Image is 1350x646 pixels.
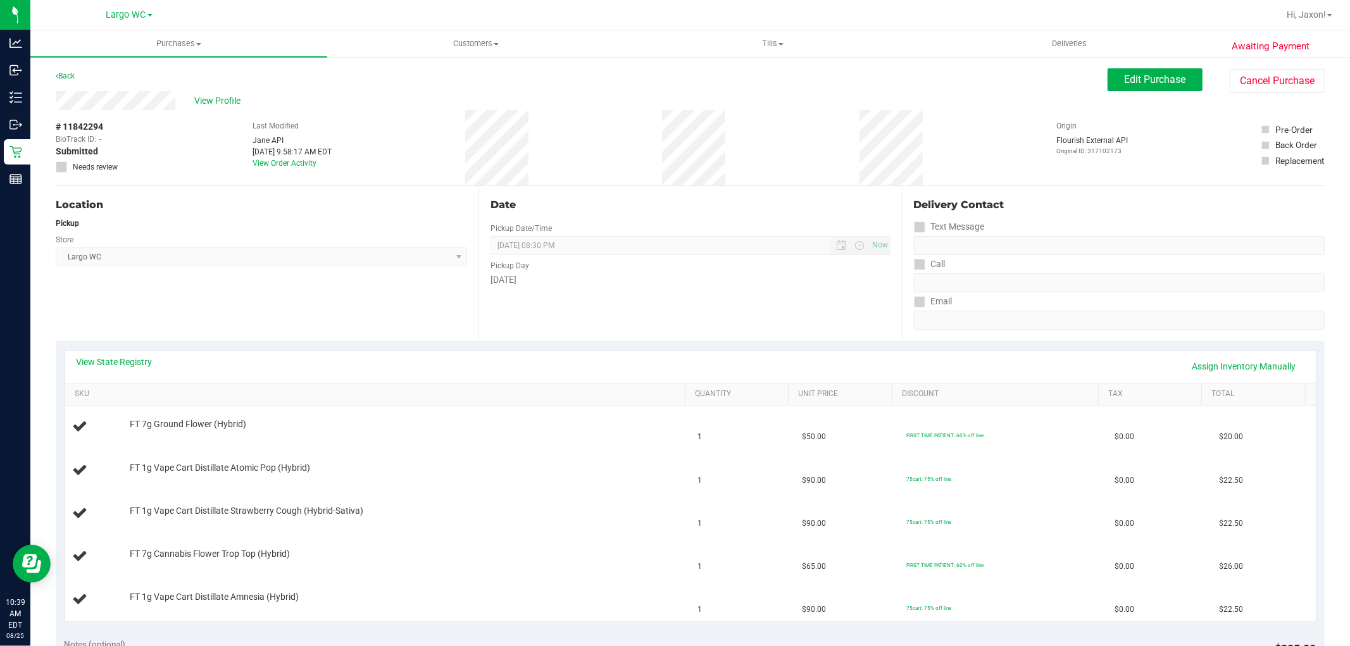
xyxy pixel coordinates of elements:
span: $0.00 [1115,475,1134,487]
inline-svg: Inventory [9,91,22,104]
label: Last Modified [253,120,299,132]
span: Customers [328,38,623,49]
span: FIRST TIME PATIENT: 60% off line [906,562,984,568]
a: Assign Inventory Manually [1184,356,1304,377]
a: SKU [75,389,680,399]
a: Purchases [30,30,327,57]
span: $22.50 [1219,604,1243,616]
span: $0.00 [1115,518,1134,530]
a: Deliveries [921,30,1218,57]
span: Deliveries [1035,38,1104,49]
p: 10:39 AM EDT [6,597,25,631]
span: # 11842294 [56,120,103,134]
div: [DATE] 9:58:17 AM EDT [253,146,332,158]
div: Date [491,197,890,213]
a: View Order Activity [253,159,316,168]
span: $20.00 [1219,431,1243,443]
strong: Pickup [56,219,79,228]
span: 1 [698,431,703,443]
a: View State Registry [77,356,153,368]
span: 75cart: 75% off line [906,476,951,482]
span: View Profile [194,94,245,108]
div: Delivery Contact [914,197,1325,213]
div: Jane API [253,135,332,146]
button: Cancel Purchase [1230,69,1325,93]
span: Tills [625,38,920,49]
a: Total [1212,389,1301,399]
div: Back Order [1275,139,1317,151]
span: 75cart: 75% off line [906,605,951,611]
span: Edit Purchase [1125,73,1186,85]
span: $90.00 [802,518,826,530]
a: Customers [327,30,624,57]
label: Pickup Date/Time [491,223,552,234]
a: Discount [902,389,1094,399]
span: $90.00 [802,475,826,487]
inline-svg: Outbound [9,118,22,131]
inline-svg: Reports [9,173,22,185]
span: FT 1g Vape Cart Distillate Atomic Pop (Hybrid) [130,462,310,474]
span: FIRST TIME PATIENT: 60% off line [906,432,984,438]
span: $50.00 [802,431,826,443]
iframe: Resource center [13,545,51,583]
span: $22.50 [1219,475,1243,487]
span: FT 1g Vape Cart Distillate Strawberry Cough (Hybrid-Sativa) [130,505,363,517]
span: FT 7g Ground Flower (Hybrid) [130,418,246,430]
a: Unit Price [799,389,887,399]
span: 1 [698,561,703,573]
label: Call [914,255,946,273]
label: Origin [1056,120,1077,132]
span: 1 [698,475,703,487]
input: Format: (999) 999-9999 [914,273,1325,292]
span: FT 7g Cannabis Flower Trop Top (Hybrid) [130,548,290,560]
div: Flourish External API [1056,135,1128,156]
span: Needs review [73,161,118,173]
div: [DATE] [491,273,890,287]
a: Tax [1108,389,1197,399]
div: Location [56,197,467,213]
span: BioTrack ID: [56,134,96,145]
span: $90.00 [802,604,826,616]
inline-svg: Analytics [9,37,22,49]
span: - [99,134,101,145]
span: 1 [698,518,703,530]
span: $0.00 [1115,604,1134,616]
span: 1 [698,604,703,616]
p: 08/25 [6,631,25,640]
span: Submitted [56,145,98,158]
span: 75cart: 75% off line [906,519,951,525]
span: $65.00 [802,561,826,573]
inline-svg: Inbound [9,64,22,77]
div: Pre-Order [1275,123,1313,136]
span: Largo WC [106,9,146,20]
label: Pickup Day [491,260,529,271]
span: Hi, Jaxon! [1287,9,1326,20]
label: Store [56,234,73,245]
span: Purchases [30,38,327,49]
label: Text Message [914,218,985,236]
label: Email [914,292,953,311]
div: Replacement [1275,154,1324,167]
span: $26.00 [1219,561,1243,573]
span: Awaiting Payment [1232,39,1309,54]
a: Quantity [695,389,784,399]
span: $0.00 [1115,561,1134,573]
p: Original ID: 317102173 [1056,146,1128,156]
a: Tills [624,30,921,57]
a: Back [56,71,75,80]
span: $22.50 [1219,518,1243,530]
span: FT 1g Vape Cart Distillate Amnesia (Hybrid) [130,591,299,603]
inline-svg: Retail [9,146,22,158]
span: $0.00 [1115,431,1134,443]
button: Edit Purchase [1108,68,1203,91]
input: Format: (999) 999-9999 [914,236,1325,255]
